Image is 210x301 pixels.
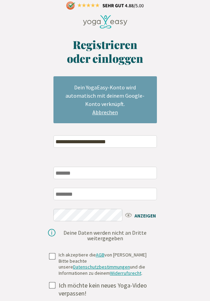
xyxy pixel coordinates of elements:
[59,252,160,276] div: Ich akzeptiere die von [PERSON_NAME] Bitte beachte unsere und die Informationen zu deinem .
[59,282,160,297] div: Ich möchte kein neues Yoga-Video verpassen!
[60,108,150,116] a: Abbrechen
[53,76,157,123] div: Dein YogaEasy-Konto wird automatisch mit deinem Google-Konto verknüpft.
[96,252,104,258] a: AGB
[110,270,141,276] a: Widerrufsrecht
[73,264,130,270] a: Datenschutzbestimmungen
[58,230,152,241] div: Deine Daten werden nicht an Dritte weitergegeben
[50,38,160,65] h1: Registrieren oder einloggen
[124,211,164,220] span: ANZEIGEN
